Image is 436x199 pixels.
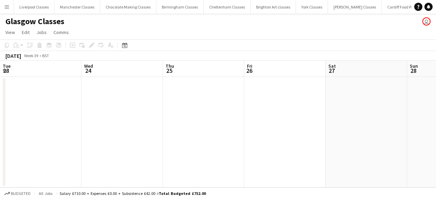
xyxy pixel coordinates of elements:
span: Sun [410,63,418,69]
span: Total Budgeted £752.00 [159,191,206,196]
span: Fri [247,63,252,69]
a: Jobs [34,28,49,37]
span: Edit [22,29,30,35]
span: 27 [327,67,336,74]
div: [DATE] [5,52,21,59]
button: Manchester Classes [54,0,100,14]
span: Tue [3,63,11,69]
span: Wed [84,63,93,69]
button: Chocolate Making Classes [100,0,156,14]
span: 23 [2,67,11,74]
span: Budgeted [11,191,31,196]
span: 25 [165,67,174,74]
span: Week 39 [22,53,40,58]
span: 24 [83,67,93,74]
a: View [3,28,18,37]
span: Sat [328,63,336,69]
button: Budgeted [3,190,32,197]
app-user-avatar: VOSH Limited [422,17,431,26]
button: Brighton Art classes [251,0,296,14]
span: 26 [246,67,252,74]
span: All jobs [37,191,54,196]
span: Comms [53,29,69,35]
div: Salary £710.00 + Expenses £0.00 + Subsistence £42.00 = [60,191,206,196]
button: Cheltenham Classes [204,0,251,14]
h1: Glasgow Classes [5,16,64,27]
button: Cardiff Food Packages [382,0,431,14]
a: Comms [51,28,72,37]
span: View [5,29,15,35]
div: BST [42,53,49,58]
button: York Classes [296,0,328,14]
button: [PERSON_NAME] Classes [328,0,382,14]
span: 28 [409,67,418,74]
button: Birmingham Classes [156,0,204,14]
span: Thu [166,63,174,69]
span: Jobs [36,29,47,35]
a: Edit [19,28,32,37]
button: Liverpool Classes [14,0,54,14]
